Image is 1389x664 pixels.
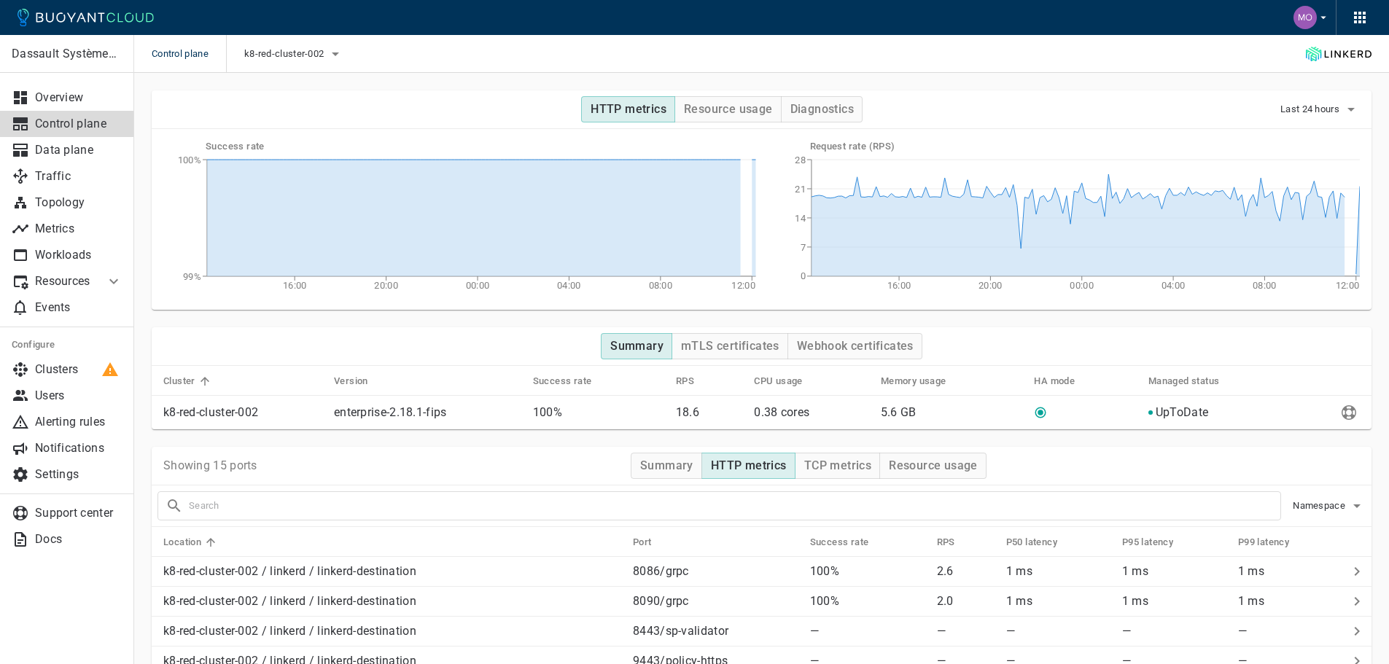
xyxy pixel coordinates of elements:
[810,624,925,638] p: —
[804,458,871,473] h4: TCP metrics
[640,458,693,473] h4: Summary
[1034,375,1075,387] h5: HA mode
[533,375,611,388] span: Success rate
[374,280,398,291] tspan: 20:00
[937,624,995,638] p: —
[163,458,257,473] p: Showing 15 ports
[810,536,869,548] h5: Success rate
[35,362,122,377] p: Clusters
[35,169,122,184] p: Traffic
[12,339,122,351] h5: Configure
[35,415,122,429] p: Alerting rules
[887,280,911,291] tspan: 16:00
[1293,500,1348,512] span: Namespace
[795,155,806,165] tspan: 28
[163,375,214,388] span: Cluster
[1122,536,1173,548] h5: P95 latency
[35,248,122,262] p: Workloads
[35,532,122,547] p: Docs
[649,280,673,291] tspan: 08:00
[684,102,773,117] h4: Resource usage
[795,453,880,479] button: TCP metrics
[35,274,93,289] p: Resources
[881,375,946,387] h5: Memory usage
[676,405,742,420] p: 18.6
[244,48,327,60] span: k8-red-cluster-002
[781,96,863,122] button: Diagnostics
[797,339,914,354] h4: Webhook certificates
[790,102,854,117] h4: Diagnostics
[334,375,387,388] span: Version
[1156,405,1208,420] p: UpToDate
[937,536,974,549] span: RPS
[633,536,652,548] h5: Port
[1148,375,1220,387] h5: Managed status
[35,143,122,157] p: Data plane
[591,102,666,117] h4: HTTP metrics
[533,405,664,420] p: 100%
[1070,280,1094,291] tspan: 00:00
[937,594,995,609] p: 2.0
[1238,594,1342,609] p: 1 ms
[754,405,869,420] p: 0.38 cores
[12,47,122,61] p: Dassault Systèmes- MEDIDATA
[557,280,581,291] tspan: 04:00
[879,453,987,479] button: Resource usage
[810,564,925,579] p: 100%
[889,458,978,473] h4: Resource usage
[937,536,955,548] h5: RPS
[978,280,1003,291] tspan: 20:00
[676,375,713,388] span: RPS
[1280,98,1360,120] button: Last 24 hours
[163,375,195,387] h5: Cluster
[244,43,344,65] button: k8-red-cluster-002
[1336,280,1360,291] tspan: 12:00
[633,536,671,549] span: Port
[163,536,201,548] h5: Location
[633,624,798,638] p: 8443 / sp-validator
[1338,406,1360,418] span: Send diagnostics to Buoyant
[35,506,122,520] p: Support center
[334,405,447,420] p: enterprise-2.18.1-fips
[1253,280,1277,291] tspan: 08:00
[754,375,822,388] span: CPU usage
[1122,624,1226,638] p: —
[795,184,806,195] tspan: 21
[681,339,779,354] h4: mTLS certificates
[1280,103,1342,115] span: Last 24 hours
[672,333,788,359] button: mTLS certificates
[1006,564,1110,579] p: 1 ms
[1238,564,1342,579] p: 1 ms
[633,564,798,579] p: 8086 / grpc
[35,388,122,403] p: Users
[881,375,965,388] span: Memory usage
[1238,536,1308,549] span: P99 latency
[35,300,122,315] p: Events
[601,333,672,359] button: Summary
[810,594,925,609] p: 100%
[283,280,307,291] tspan: 16:00
[810,536,888,549] span: Success rate
[881,405,1023,420] p: 5.6 GB
[35,117,122,131] p: Control plane
[163,594,621,609] p: k8-red-cluster-002 / linkerd / linkerd-destination
[35,441,122,456] p: Notifications
[701,453,795,479] button: HTTP metrics
[178,155,201,165] tspan: 100%
[1148,375,1239,388] span: Managed status
[1293,495,1366,517] button: Namespace
[1122,564,1226,579] p: 1 ms
[189,496,1280,516] input: Search
[35,195,122,210] p: Topology
[1122,536,1192,549] span: P95 latency
[1122,594,1226,609] p: 1 ms
[206,141,756,152] h5: Success rate
[800,242,805,253] tspan: 7
[334,375,368,387] h5: Version
[711,458,787,473] h4: HTTP metrics
[795,213,806,224] tspan: 14
[810,141,1361,152] h5: Request rate (RPS)
[466,280,490,291] tspan: 00:00
[1293,6,1317,29] img: Monik Gandhi
[674,96,782,122] button: Resource usage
